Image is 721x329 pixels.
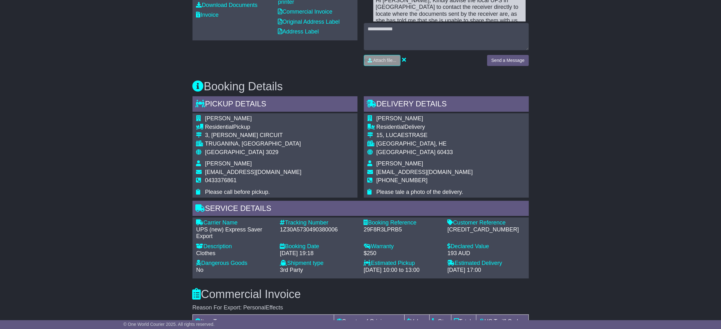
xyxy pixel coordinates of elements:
td: HS Tariff Code [476,314,529,328]
div: Pickup [205,124,302,131]
div: Carrier Name [196,219,274,226]
div: Booking Reference [364,219,441,226]
div: Shipment type [280,260,357,267]
div: Warranty [364,243,441,250]
a: Commercial Invoice [278,9,333,15]
span: 3rd Party [280,267,303,273]
span: [GEOGRAPHIC_DATA] [205,149,264,155]
div: [DATE] 19:18 [280,250,357,257]
div: UPS (new) Express Saver Export [196,226,274,240]
div: $250 [364,250,441,257]
div: Reason For Export: PersonalEffects [192,304,529,311]
span: Residential [376,124,405,130]
div: Delivery Details [364,96,529,113]
td: Item Type [192,314,334,328]
span: [PERSON_NAME] [376,115,423,122]
div: [DATE] 17:00 [448,267,525,274]
span: No [196,267,204,273]
span: Residential [205,124,233,130]
h3: Commercial Invoice [192,288,529,301]
div: Service Details [192,201,529,218]
span: [PERSON_NAME] [205,115,252,122]
span: [PHONE_NUMBER] [376,177,428,183]
div: TRUGANINA, [GEOGRAPHIC_DATA] [205,141,302,147]
div: Delivery [376,124,473,131]
span: [PERSON_NAME] [376,160,423,167]
h3: Booking Details [192,80,529,93]
div: Estimated Delivery [448,260,525,267]
span: Please call before pickup. [205,189,270,195]
div: Customer Reference [448,219,525,226]
div: Dangerous Goods [196,260,274,267]
td: Value [405,314,430,328]
div: 193 AUD [448,250,525,257]
span: [EMAIL_ADDRESS][DOMAIN_NAME] [205,169,302,175]
a: Original Address Label [278,19,340,25]
span: Please tale a photo of the delivery. [376,189,463,195]
div: Declared Value [448,243,525,250]
div: Pickup Details [192,96,357,113]
a: Invoice [196,12,219,18]
div: 15, LUCAESTRASE [376,132,473,139]
div: 1Z30A5730490380006 [280,226,357,233]
td: Country of Origin [334,314,405,328]
span: 0433376861 [205,177,237,183]
td: Total [451,314,476,328]
div: Booking Date [280,243,357,250]
a: Download Documents [196,2,258,8]
div: Description [196,243,274,250]
span: 60433 [437,149,453,155]
a: Address Label [278,28,319,35]
div: [DATE] 10:00 to 13:00 [364,267,441,274]
span: [EMAIL_ADDRESS][DOMAIN_NAME] [376,169,473,175]
td: Qty [429,314,451,328]
span: © One World Courier 2025. All rights reserved. [123,322,215,327]
span: 3029 [266,149,278,155]
div: Estimated Pickup [364,260,441,267]
button: Send a Message [487,55,529,66]
span: [PERSON_NAME] [205,160,252,167]
div: 29F8R3LPRB5 [364,226,441,233]
div: [CREDIT_CARD_NUMBER] [448,226,525,233]
div: 3, [PERSON_NAME] CIRCUIT [205,132,302,139]
span: [GEOGRAPHIC_DATA] [376,149,436,155]
div: Clothes [196,250,274,257]
div: [GEOGRAPHIC_DATA], HE [376,141,473,147]
div: Tracking Number [280,219,357,226]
